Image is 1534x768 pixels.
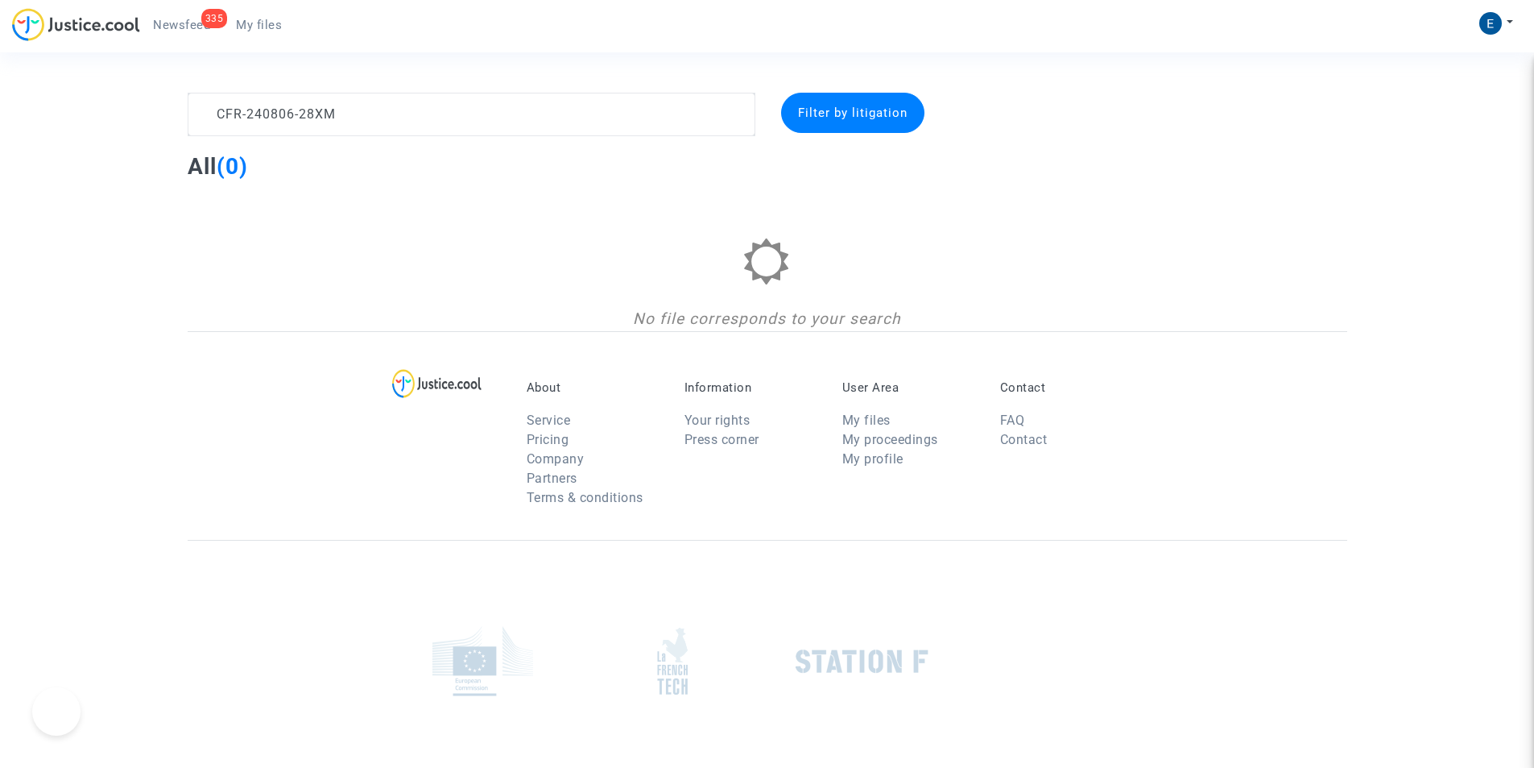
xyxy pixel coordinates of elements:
a: FAQ [1000,413,1025,428]
a: Service [527,413,571,428]
p: Information [684,380,818,395]
a: Company [527,451,585,467]
a: Your rights [684,413,750,428]
p: User Area [842,380,976,395]
img: europe_commision.png [432,626,533,696]
a: My files [842,413,891,428]
p: About [527,380,660,395]
img: stationf.png [796,650,928,674]
p: Contact [1000,380,1134,395]
span: All [188,153,217,180]
a: 335Newsfeed [140,13,223,37]
iframe: Help Scout Beacon - Open [32,687,81,736]
a: Partners [527,471,577,486]
a: Terms & conditions [527,490,643,505]
a: My proceedings [842,432,938,447]
img: french_tech.png [657,627,688,695]
a: My profile [842,451,903,467]
span: Newsfeed [153,18,210,32]
span: Filter by litigation [798,106,908,120]
a: Press corner [684,432,759,447]
div: No file corresponds to your search [188,308,1347,331]
div: 335 [201,9,228,28]
img: logo-lg.svg [392,369,482,398]
a: Pricing [527,432,569,447]
a: My files [223,13,295,37]
img: jc-logo.svg [12,8,140,41]
img: ACg8ocICGBWcExWuj3iT2MEg9j5dw-yx0VuEqZIV0SNsKSMu=s96-c [1479,12,1502,35]
a: Contact [1000,432,1048,447]
span: (0) [217,153,248,180]
span: My files [236,18,282,32]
